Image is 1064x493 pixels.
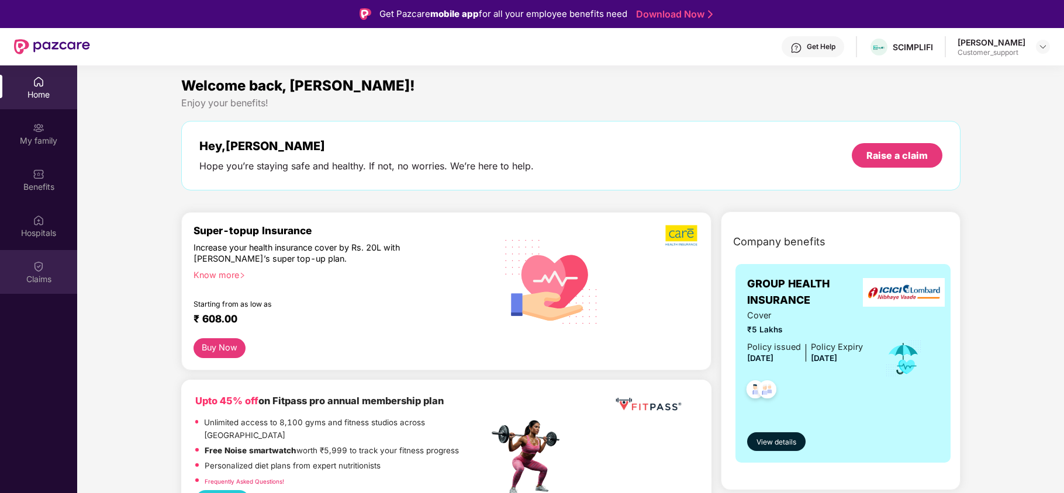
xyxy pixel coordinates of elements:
p: Personalized diet plans from expert nutritionists [205,460,381,472]
img: svg+xml;base64,PHN2ZyB4bWxucz0iaHR0cDovL3d3dy53My5vcmcvMjAwMC9zdmciIHhtbG5zOnhsaW5rPSJodHRwOi8vd3... [496,224,607,338]
div: Get Pazcare for all your employee benefits need [379,7,627,21]
img: svg+xml;base64,PHN2ZyBpZD0iQmVuZWZpdHMiIHhtbG5zPSJodHRwOi8vd3d3LnczLm9yZy8yMDAwL3N2ZyIgd2lkdGg9Ij... [33,168,44,180]
img: Logo [360,8,371,20]
img: insurerLogo [863,278,945,307]
strong: Free Noise smartwatch [205,446,296,455]
div: Get Help [807,42,835,51]
img: fppp.png [613,394,683,415]
img: svg+xml;base64,PHN2ZyB4bWxucz0iaHR0cDovL3d3dy53My5vcmcvMjAwMC9zdmciIHdpZHRoPSI0OC45NDMiIGhlaWdodD... [753,377,782,405]
img: svg+xml;base64,PHN2ZyBpZD0iSG9zcGl0YWxzIiB4bWxucz0iaHR0cDovL3d3dy53My5vcmcvMjAwMC9zdmciIHdpZHRoPS... [33,214,44,226]
img: svg+xml;base64,PHN2ZyBpZD0iRHJvcGRvd24tMzJ4MzIiIHhtbG5zPSJodHRwOi8vd3d3LnczLm9yZy8yMDAwL3N2ZyIgd2... [1038,42,1048,51]
a: Frequently Asked Questions! [205,478,284,485]
img: New Pazcare Logo [14,39,90,54]
div: Hope you’re staying safe and healthy. If not, no worries. We’re here to help. [199,160,534,172]
span: ₹5 Lakhs [747,324,863,336]
img: svg+xml;base64,PHN2ZyB4bWxucz0iaHR0cDovL3d3dy53My5vcmcvMjAwMC9zdmciIHdpZHRoPSI0OC45NDMiIGhlaWdodD... [741,377,770,405]
button: Buy Now [194,338,246,358]
span: [DATE] [747,353,773,363]
b: on Fitpass pro annual membership plan [195,395,444,407]
div: Customer_support [958,48,1025,57]
div: Increase your health insurance cover by Rs. 20L with [PERSON_NAME]’s super top-up plan. [194,242,438,264]
div: Starting from as low as [194,300,439,308]
div: SCIMPLIFI [893,41,933,53]
img: svg+xml;base64,PHN2ZyBpZD0iQ2xhaW0iIHhtbG5zPSJodHRwOi8vd3d3LnczLm9yZy8yMDAwL3N2ZyIgd2lkdGg9IjIwIi... [33,261,44,272]
div: Enjoy your benefits! [181,97,961,109]
img: Stroke [708,8,713,20]
span: Cover [747,309,863,322]
div: Super-topup Insurance [194,224,489,237]
span: [DATE] [811,353,837,363]
span: right [239,272,246,279]
span: Welcome back, [PERSON_NAME]! [181,77,415,94]
p: Unlimited access to 8,100 gyms and fitness studios across [GEOGRAPHIC_DATA] [204,416,488,441]
strong: mobile app [430,8,479,19]
div: Hey, [PERSON_NAME] [199,139,534,153]
a: Download Now [636,8,709,20]
span: Company benefits [733,234,825,250]
p: worth ₹5,999 to track your fitness progress [205,445,459,457]
div: Policy Expiry [811,341,863,354]
div: Raise a claim [866,149,928,162]
b: Upto 45% off [195,395,258,407]
span: View details [756,437,796,448]
img: svg+xml;base64,PHN2ZyBpZD0iSG9tZSIgeG1sbnM9Imh0dHA6Ly93d3cudzMub3JnLzIwMDAvc3ZnIiB3aWR0aD0iMjAiIG... [33,76,44,88]
span: GROUP HEALTH INSURANCE [747,276,869,309]
img: transparent%20(1).png [870,43,887,52]
img: svg+xml;base64,PHN2ZyB3aWR0aD0iMjAiIGhlaWdodD0iMjAiIHZpZXdCb3g9IjAgMCAyMCAyMCIgZmlsbD0ibm9uZSIgeG... [33,122,44,134]
button: View details [747,432,806,451]
div: ₹ 608.00 [194,313,477,327]
div: [PERSON_NAME] [958,37,1025,48]
img: svg+xml;base64,PHN2ZyBpZD0iSGVscC0zMngzMiIgeG1sbnM9Imh0dHA6Ly93d3cudzMub3JnLzIwMDAvc3ZnIiB3aWR0aD... [790,42,802,54]
div: Policy issued [747,341,801,354]
div: Know more [194,269,482,277]
img: b5dec4f62d2307b9de63beb79f102df3.png [665,224,699,246]
img: icon [885,339,923,378]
